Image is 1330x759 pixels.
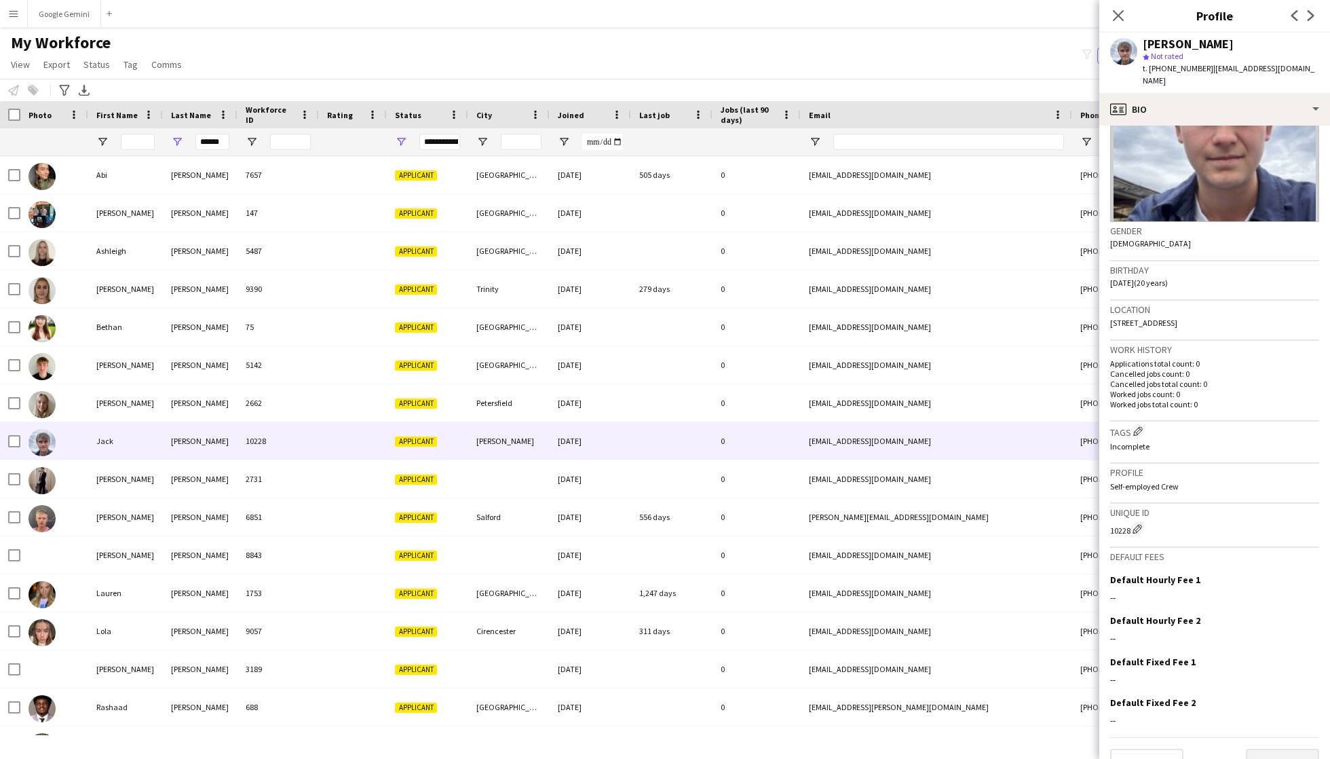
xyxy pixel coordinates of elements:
div: [PERSON_NAME] [163,460,237,498]
div: [PERSON_NAME] [163,536,237,574]
input: City Filter Input [501,134,541,150]
div: [PHONE_NUMBER] [1072,308,1246,346]
div: [PERSON_NAME] [163,194,237,232]
div: Trinity [468,270,550,308]
div: [EMAIL_ADDRESS][DOMAIN_NAME] [801,536,1072,574]
div: 688 [237,688,319,726]
div: [PHONE_NUMBER] [1072,384,1246,422]
button: Open Filter Menu [1080,136,1092,148]
div: [DATE] [550,460,631,498]
div: 0 [712,498,801,536]
div: [PHONE_NUMBER] [1072,422,1246,460]
div: [DATE] [550,498,631,536]
h3: Tags [1110,424,1319,439]
div: [PHONE_NUMBER] [1072,270,1246,308]
div: [GEOGRAPHIC_DATA] [468,194,550,232]
button: Open Filter Menu [96,136,109,148]
h3: Location [1110,303,1319,316]
span: Applicant [395,627,437,637]
input: Workforce ID Filter Input [270,134,311,150]
div: 279 days [631,270,712,308]
span: My Workforce [11,33,111,53]
div: [PERSON_NAME] [88,650,163,688]
h3: Gender [1110,225,1319,237]
span: Applicant [395,399,437,409]
p: Worked jobs count: 0 [1110,389,1319,399]
input: Last Name Filter Input [195,134,229,150]
span: Applicant [395,246,437,257]
div: 0 [712,156,801,193]
p: Self-employed Crew [1110,481,1319,492]
span: Applicant [395,170,437,181]
div: [PERSON_NAME] [163,270,237,308]
div: [PERSON_NAME] [1143,38,1234,50]
img: Ashleigh Cooper [28,239,56,266]
span: Applicant [395,551,437,561]
div: 0 [712,384,801,422]
a: Status [78,56,115,73]
h3: Default fees [1110,551,1319,563]
div: 1,247 days [631,574,712,612]
div: [EMAIL_ADDRESS][DOMAIN_NAME] [801,194,1072,232]
app-action-btn: Export XLSX [76,82,92,98]
span: Last Name [171,110,211,120]
span: City [476,110,492,120]
div: [DATE] [550,232,631,270]
button: Open Filter Menu [171,136,183,148]
div: 1753 [237,574,319,612]
div: [PERSON_NAME] [88,498,163,536]
div: [PERSON_NAME] [163,308,237,346]
span: Applicant [395,665,437,675]
div: -- [1110,673,1319,686]
span: Tag [123,58,138,71]
div: [EMAIL_ADDRESS][DOMAIN_NAME] [801,422,1072,460]
div: [PHONE_NUMBER] [1072,156,1246,193]
span: Comms [151,58,182,71]
button: Open Filter Menu [246,136,258,148]
span: [STREET_ADDRESS] [1110,318,1177,328]
div: [PERSON_NAME] [163,156,237,193]
div: [PHONE_NUMBER] [1072,346,1246,384]
div: [DATE] [550,194,631,232]
div: 0 [712,612,801,650]
span: [DATE] (20 years) [1110,278,1168,288]
div: [EMAIL_ADDRESS][PERSON_NAME][DOMAIN_NAME] [801,688,1072,726]
div: [PERSON_NAME] [88,536,163,574]
div: [DATE] [550,536,631,574]
div: 9390 [237,270,319,308]
span: First Name [96,110,138,120]
input: Email Filter Input [833,134,1064,150]
div: 2662 [237,384,319,422]
img: Hannah Cooper [28,391,56,418]
img: Jack Cooper [28,429,56,456]
img: Lauren Cooper [28,581,56,608]
span: Last job [639,110,670,120]
div: Cirencester [468,612,550,650]
a: Comms [146,56,187,73]
img: Rashaad Cooper [28,695,56,722]
div: 311 days [631,612,712,650]
span: Applicant [395,475,437,485]
div: [PERSON_NAME] [163,422,237,460]
div: [PERSON_NAME] [163,346,237,384]
a: Tag [118,56,143,73]
input: Joined Filter Input [582,134,623,150]
img: Bethan Cooper [28,315,56,342]
span: Phone [1080,110,1104,120]
div: [PERSON_NAME] [88,384,163,422]
div: 9057 [237,612,319,650]
div: [DATE] [550,688,631,726]
span: Joined [558,110,584,120]
div: [PHONE_NUMBER] [1072,194,1246,232]
input: First Name Filter Input [121,134,155,150]
div: [GEOGRAPHIC_DATA] [468,574,550,612]
h3: Birthday [1110,264,1319,276]
div: [DATE] [550,270,631,308]
div: [PERSON_NAME] [163,574,237,612]
a: Export [38,56,75,73]
div: [PERSON_NAME] [163,688,237,726]
span: Status [395,110,421,120]
div: -- [1110,632,1319,644]
div: 0 [712,460,801,498]
div: 2731 [237,460,319,498]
